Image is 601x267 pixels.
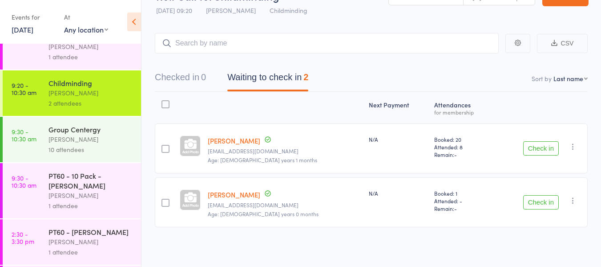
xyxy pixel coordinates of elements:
[454,205,457,212] span: -
[12,128,36,142] time: 9:30 - 10:30 am
[532,74,552,83] label: Sort by
[48,124,133,134] div: Group Centergy
[369,189,427,197] div: N/A
[48,41,133,52] div: [PERSON_NAME]
[208,156,317,164] span: Age: [DEMOGRAPHIC_DATA] years 1 months
[3,163,141,218] a: 9:30 -10:30 amPT60 - 10 Pack - [PERSON_NAME][PERSON_NAME]1 attendee
[434,189,491,197] span: Booked: 1
[434,205,491,212] span: Remain:
[3,70,141,116] a: 9:20 -10:30 amChildminding[PERSON_NAME]2 attendees
[270,6,307,15] span: Childminding
[156,6,192,15] span: [DATE] 09:20
[537,34,588,53] button: CSV
[434,143,491,151] span: Attended: 8
[454,151,457,158] span: -
[48,171,133,190] div: PT60 - 10 Pack - [PERSON_NAME]
[434,136,491,143] span: Booked: 20
[208,202,362,208] small: afm2zy@gmail.com
[206,6,256,15] span: [PERSON_NAME]
[227,68,308,91] button: Waiting to check in2
[48,98,133,108] div: 2 attendees
[48,134,133,144] div: [PERSON_NAME]
[431,96,495,119] div: Atten­dances
[3,219,141,265] a: 2:30 -3:30 pmPT60 - [PERSON_NAME][PERSON_NAME]1 attendee
[155,33,499,53] input: Search by name
[553,74,583,83] div: Last name
[48,190,133,201] div: [PERSON_NAME]
[48,88,133,98] div: [PERSON_NAME]
[208,210,319,218] span: Age: [DEMOGRAPHIC_DATA] years 0 months
[48,237,133,247] div: [PERSON_NAME]
[64,10,108,25] div: At
[12,82,36,96] time: 9:20 - 10:30 am
[64,25,108,34] div: Any location
[48,247,133,257] div: 1 attendee
[48,52,133,62] div: 1 attendee
[523,195,559,209] button: Check in
[12,10,55,25] div: Events for
[208,148,362,154] small: izzyburns156@gmail.com
[434,109,491,115] div: for membership
[434,197,491,205] span: Attended: -
[369,136,427,143] div: N/A
[12,230,34,245] time: 2:30 - 3:30 pm
[12,25,33,34] a: [DATE]
[48,227,133,237] div: PT60 - [PERSON_NAME]
[3,117,141,162] a: 9:30 -10:30 amGroup Centergy[PERSON_NAME]10 attendees
[208,190,260,199] a: [PERSON_NAME]
[523,141,559,156] button: Check in
[48,78,133,88] div: Childminding
[365,96,430,119] div: Next Payment
[303,72,308,82] div: 2
[48,201,133,211] div: 1 attendee
[12,174,36,189] time: 9:30 - 10:30 am
[155,68,206,91] button: Checked in0
[208,136,260,145] a: [PERSON_NAME]
[48,144,133,155] div: 10 attendees
[434,151,491,158] span: Remain:
[201,72,206,82] div: 0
